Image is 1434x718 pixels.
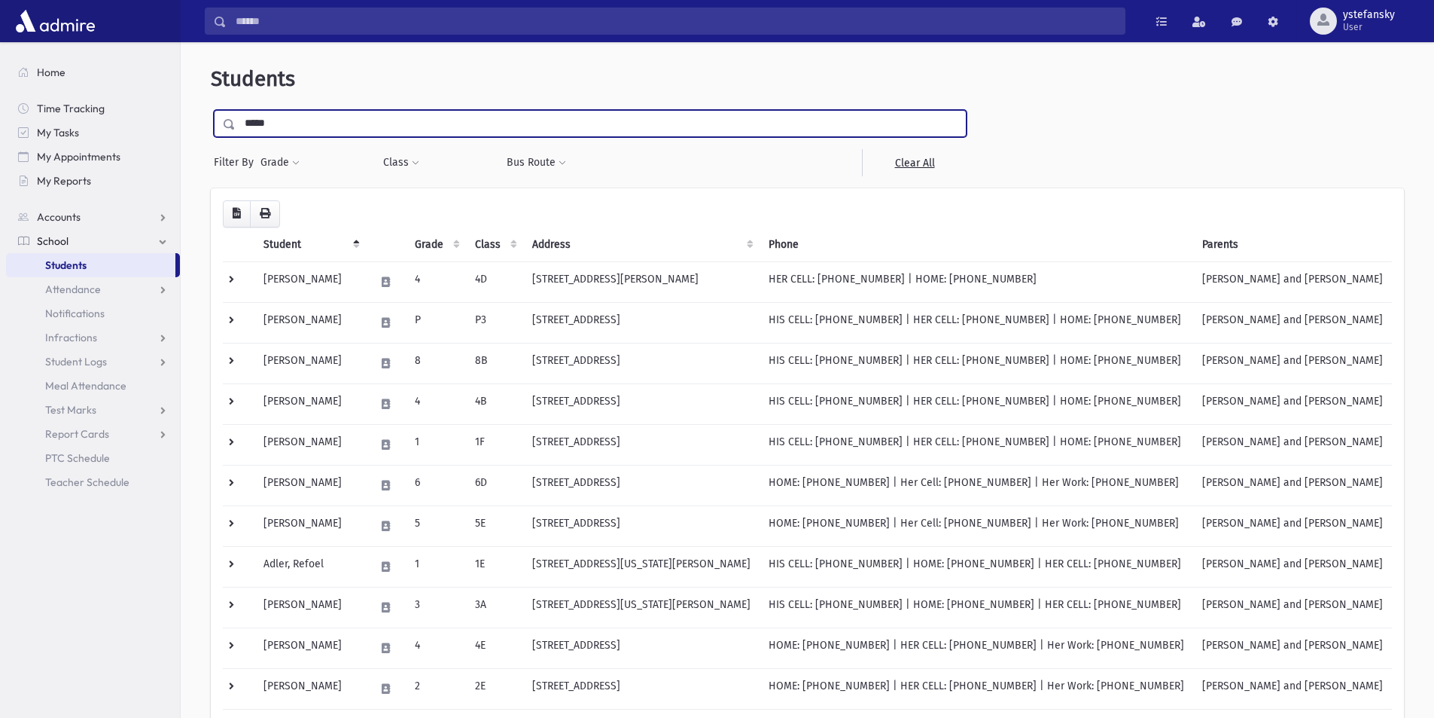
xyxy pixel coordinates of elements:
th: Class: activate to sort column ascending [466,228,523,262]
td: [PERSON_NAME] [254,383,366,424]
a: Infractions [6,325,180,350]
a: My Appointments [6,145,180,169]
td: [STREET_ADDRESS] [523,383,760,424]
td: 1F [466,424,523,465]
a: Home [6,60,180,84]
td: [PERSON_NAME] [254,628,366,668]
a: My Reports [6,169,180,193]
td: 6D [466,465,523,506]
td: [PERSON_NAME] and [PERSON_NAME] [1193,506,1392,546]
span: Meal Attendance [45,379,126,393]
td: [PERSON_NAME] and [PERSON_NAME] [1193,628,1392,668]
td: [PERSON_NAME] [254,302,366,343]
td: 4 [406,261,466,302]
span: Filter By [214,154,260,170]
td: 3A [466,587,523,628]
a: My Tasks [6,121,180,145]
td: P [406,302,466,343]
td: [STREET_ADDRESS] [523,465,760,506]
td: [PERSON_NAME] [254,261,366,302]
td: 8B [466,343,523,383]
th: Address: activate to sort column ascending [523,228,760,262]
td: P3 [466,302,523,343]
td: [PERSON_NAME] and [PERSON_NAME] [1193,546,1392,587]
img: AdmirePro [12,6,99,36]
span: Attendance [45,283,101,296]
span: Accounts [37,210,81,224]
td: 1 [406,424,466,465]
td: Adler, Refoel [254,546,366,587]
span: Home [37,66,65,79]
td: 6 [406,465,466,506]
td: [PERSON_NAME] and [PERSON_NAME] [1193,668,1392,709]
a: Teacher Schedule [6,470,180,494]
td: [STREET_ADDRESS] [523,302,760,343]
td: [PERSON_NAME] [254,465,366,506]
span: Notifications [45,307,105,320]
td: HIS CELL: [PHONE_NUMBER] | HOME: [PHONE_NUMBER] | HER CELL: [PHONE_NUMBER] [760,587,1193,628]
button: Class [382,149,420,176]
button: Print [250,200,280,228]
a: Attendance [6,277,180,301]
td: 4B [466,383,523,424]
td: [PERSON_NAME] [254,668,366,709]
td: 4D [466,261,523,302]
td: 4 [406,383,466,424]
th: Student: activate to sort column descending [254,228,366,262]
th: Grade: activate to sort column ascending [406,228,466,262]
td: HOME: [PHONE_NUMBER] | HER CELL: [PHONE_NUMBER] | Her Work: [PHONE_NUMBER] [760,668,1193,709]
td: [PERSON_NAME] [254,424,366,465]
span: Report Cards [45,427,109,441]
span: Test Marks [45,403,96,417]
th: Phone [760,228,1193,262]
td: HIS CELL: [PHONE_NUMBER] | HOME: [PHONE_NUMBER] | HER CELL: [PHONE_NUMBER] [760,546,1193,587]
td: 4E [466,628,523,668]
button: Grade [260,149,300,176]
td: [PERSON_NAME] and [PERSON_NAME] [1193,302,1392,343]
a: Student Logs [6,350,180,374]
a: Meal Attendance [6,374,180,398]
th: Parents [1193,228,1392,262]
td: 4 [406,628,466,668]
td: [STREET_ADDRESS] [523,506,760,546]
span: My Reports [37,174,91,188]
td: [STREET_ADDRESS] [523,668,760,709]
td: 5 [406,506,466,546]
input: Search [227,8,1125,35]
td: [PERSON_NAME] and [PERSON_NAME] [1193,465,1392,506]
a: Test Marks [6,398,180,422]
td: [STREET_ADDRESS] [523,628,760,668]
td: [PERSON_NAME] and [PERSON_NAME] [1193,261,1392,302]
button: CSV [223,200,251,228]
td: 2 [406,668,466,709]
a: Time Tracking [6,96,180,121]
td: [PERSON_NAME] and [PERSON_NAME] [1193,424,1392,465]
td: [STREET_ADDRESS] [523,343,760,383]
a: Accounts [6,205,180,229]
a: Notifications [6,301,180,325]
button: Bus Route [506,149,567,176]
td: HIS CELL: [PHONE_NUMBER] | HER CELL: [PHONE_NUMBER] | HOME: [PHONE_NUMBER] [760,302,1193,343]
td: [PERSON_NAME] [254,343,366,383]
td: HOME: [PHONE_NUMBER] | HER CELL: [PHONE_NUMBER] | Her Work: [PHONE_NUMBER] [760,628,1193,668]
td: 8 [406,343,466,383]
span: My Appointments [37,150,120,163]
span: Students [211,66,295,91]
td: [PERSON_NAME] and [PERSON_NAME] [1193,587,1392,628]
a: Report Cards [6,422,180,446]
span: School [37,234,69,248]
td: [STREET_ADDRESS][PERSON_NAME] [523,261,760,302]
td: 5E [466,506,523,546]
td: HIS CELL: [PHONE_NUMBER] | HER CELL: [PHONE_NUMBER] | HOME: [PHONE_NUMBER] [760,383,1193,424]
span: ystefansky [1343,9,1395,21]
td: [STREET_ADDRESS] [523,424,760,465]
td: 2E [466,668,523,709]
td: HOME: [PHONE_NUMBER] | Her Cell: [PHONE_NUMBER] | Her Work: [PHONE_NUMBER] [760,506,1193,546]
span: User [1343,21,1395,33]
span: Students [45,258,87,272]
span: Teacher Schedule [45,475,129,489]
span: Student Logs [45,355,107,368]
a: School [6,229,180,253]
td: HOME: [PHONE_NUMBER] | Her Cell: [PHONE_NUMBER] | Her Work: [PHONE_NUMBER] [760,465,1193,506]
td: 1 [406,546,466,587]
